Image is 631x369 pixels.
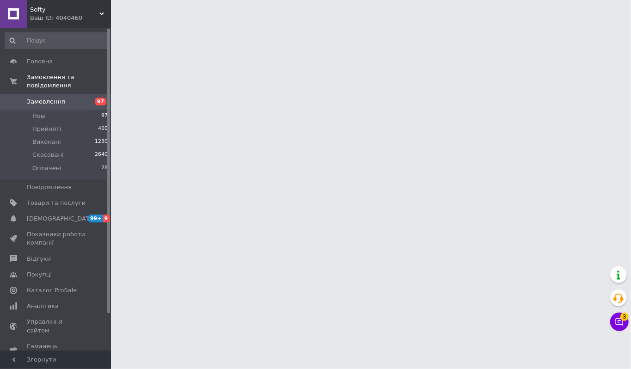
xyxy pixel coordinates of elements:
span: Каталог ProSale [27,286,77,295]
span: Управління сайтом [27,318,86,334]
span: Замовлення та повідомлення [27,73,111,90]
button: Чат з покупцем3 [610,313,629,331]
span: Скасовані [32,151,64,159]
span: Відгуки [27,255,51,263]
span: Нові [32,112,46,120]
span: 9 [103,215,110,222]
span: 2640 [95,151,108,159]
span: [DEMOGRAPHIC_DATA] [27,215,95,223]
span: 400 [98,125,108,133]
span: Покупці [27,271,52,279]
span: Прийняті [32,125,61,133]
span: Оплачені [32,164,61,172]
span: Аналітика [27,302,59,310]
span: Гаманець компанії [27,342,86,359]
span: 28 [101,164,108,172]
span: 3 [620,311,629,320]
span: 99+ [88,215,103,222]
input: Пошук [5,32,109,49]
span: 97 [95,98,106,105]
span: 97 [101,112,108,120]
span: Товари та послуги [27,199,86,207]
span: Замовлення [27,98,65,106]
span: Головна [27,57,53,66]
span: Softy [30,6,99,14]
span: Повідомлення [27,183,72,191]
div: Ваш ID: 4040460 [30,14,111,22]
span: Показники роботи компанії [27,230,86,247]
span: 1230 [95,138,108,146]
span: Виконані [32,138,61,146]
